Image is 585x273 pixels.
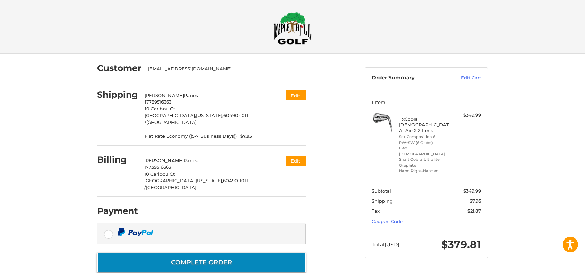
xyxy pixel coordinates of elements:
span: $7.95 [237,133,252,140]
span: [US_STATE], [196,178,223,183]
img: Maple Hill Golf [273,12,312,45]
span: [GEOGRAPHIC_DATA], [145,113,196,118]
span: [GEOGRAPHIC_DATA] [146,185,196,190]
span: 17739516363 [144,164,171,170]
h2: Payment [97,206,138,216]
span: 60490-1011 / [144,178,248,190]
span: [GEOGRAPHIC_DATA] [146,119,197,125]
h3: 1 Item [372,99,481,105]
span: Tax [372,208,380,214]
span: Panos [184,158,198,163]
span: [US_STATE], [196,113,223,118]
span: Shipping [372,198,393,204]
div: [EMAIL_ADDRESS][DOMAIN_NAME] [148,66,299,72]
a: Coupon Code [372,218,403,224]
span: Flat Rate Economy ((5-7 Business Days)) [145,133,237,140]
h2: Shipping [97,89,138,100]
button: Complete order [97,253,306,272]
span: Subtotal [372,188,391,194]
span: Total (USD) [372,241,399,248]
span: Panos [184,92,198,98]
li: Hand Right-Handed [399,168,452,174]
span: [GEOGRAPHIC_DATA], [144,178,196,183]
h4: 1 x Cobra [DEMOGRAPHIC_DATA] Air-X 2 Irons [399,116,452,133]
span: $7.95 [470,198,481,204]
h3: Order Summary [372,75,446,81]
button: Edit [286,156,306,166]
span: $349.99 [463,188,481,194]
h2: Customer [97,63,141,74]
span: [PERSON_NAME] [144,158,184,163]
li: Shaft Cobra Ultralite Graphite [399,157,452,168]
span: 10 Caribou Ct [145,106,175,111]
h2: Billing [97,154,138,165]
span: $379.81 [441,238,481,251]
span: 10 Caribou Ct [144,171,175,177]
span: 17739516363 [145,99,171,105]
div: $349.99 [454,112,481,119]
span: $21.87 [467,208,481,214]
a: Edit Cart [446,75,481,81]
span: [PERSON_NAME] [145,92,184,98]
span: 60490-1011 / [145,113,248,125]
li: Flex [DEMOGRAPHIC_DATA] [399,145,452,157]
button: Edit [286,90,306,100]
li: Set Composition 6-PW+SW (6 Clubs) [399,134,452,145]
iframe: Google Customer Reviews [528,254,585,273]
img: PayPal icon [118,228,154,236]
